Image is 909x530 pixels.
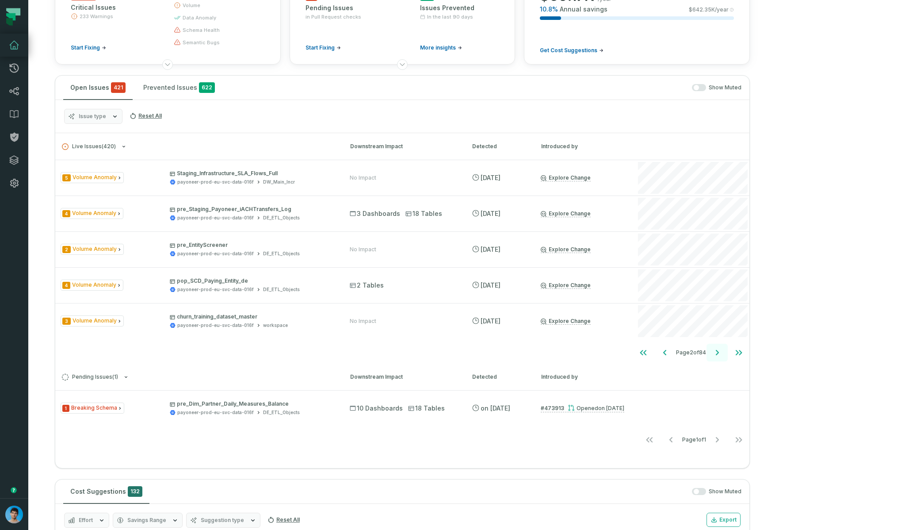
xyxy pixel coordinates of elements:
[689,6,729,13] span: $ 642.35K /year
[405,209,442,218] span: 18 Tables
[541,142,621,150] div: Introduced by
[263,286,300,293] div: DE_ETL_Objects
[350,174,376,181] div: No Impact
[263,179,295,185] div: DW_Main_Incr
[350,404,403,413] span: 10 Dashboards
[639,431,660,449] button: Go to first page
[62,374,118,380] span: Pending Issues ( 1 )
[153,488,741,495] div: Show Muted
[263,250,300,257] div: DE_ETL_Objects
[61,280,123,291] span: Issue Type
[62,405,69,412] span: Severity
[728,431,749,449] button: Go to last page
[183,39,220,46] span: semantic bugs
[264,513,303,527] button: Reset All
[61,244,124,255] span: Issue Type
[306,4,385,12] div: Pending Issues
[127,517,166,524] span: Savings Range
[560,5,607,14] span: Annual savings
[540,47,603,54] a: Get Cost Suggestions
[62,143,334,150] button: Live Issues(420)
[61,172,124,183] span: Issue Type
[61,403,124,414] span: Issue Type
[541,404,624,412] a: #473913Opened[DATE] 4:33:28 PM
[540,5,558,14] span: 10.8 %
[225,84,741,92] div: Show Muted
[170,206,334,213] p: pre_Staging_Payoneer_iACHTransfers_Log
[350,142,456,150] div: Downstream Impact
[62,174,71,181] span: Severity
[420,44,456,51] span: More insights
[170,242,334,249] p: pre_EntityScreener
[62,246,71,253] span: Severity
[201,517,244,524] span: Suggestion type
[79,113,106,120] span: Issue type
[62,210,70,217] span: Severity
[199,82,215,93] span: 622
[481,210,500,217] relative-time: Sep 29, 2025, 10:31 AM GMT+3
[62,282,70,289] span: Severity
[62,374,334,380] button: Pending Issues(1)
[263,409,300,416] div: DE_ETL_Objects
[661,431,682,449] button: Go to previous page
[481,174,500,181] relative-time: Sep 29, 2025, 10:31 AM GMT+3
[55,160,749,363] div: Live Issues(420)
[472,142,525,150] div: Detected
[62,318,71,325] span: Severity
[113,513,183,528] button: Savings Range
[306,13,361,20] span: in Pull Request checks
[728,344,749,361] button: Go to last page
[420,44,462,51] a: More insights
[408,404,445,413] span: 18 Tables
[639,431,749,449] ul: Page 1 of 1
[170,170,334,177] p: Staging_Infrastructure_SLA_Flows_Full
[10,486,18,494] div: Tooltip anchor
[186,513,260,528] button: Suggestion type
[350,318,376,325] div: No Impact
[350,209,400,218] span: 3 Dashboards
[170,277,334,284] p: pop_SCD_Paying_Entity_de
[64,109,122,124] button: Issue type
[707,344,728,361] button: Go to next page
[183,14,216,21] span: data anomaly
[481,281,500,289] relative-time: Sep 29, 2025, 10:31 AM GMT+3
[55,390,749,450] div: Pending Issues(1)
[481,404,510,412] relative-time: Aug 24, 2025, 4:33 PM GMT+3
[55,344,749,361] nav: pagination
[654,344,676,361] button: Go to previous page
[633,344,654,361] button: Go to first page
[177,250,254,257] div: payoneer-prod-eu-svc-data-016f
[177,215,254,221] div: payoneer-prod-eu-svc-data-016f
[541,373,621,381] div: Introduced by
[177,322,254,329] div: payoneer-prod-eu-svc-data-016f
[420,4,499,12] div: Issues Prevented
[61,315,124,326] span: Issue Type
[263,215,300,221] div: DE_ETL_Objects
[541,174,591,181] a: Explore Change
[541,318,591,325] a: Explore Change
[306,44,341,51] a: Start Fixing
[170,313,334,320] p: churn_training_dataset_master
[170,400,334,407] p: pre_Dim_Partner_Daily_Measures_Balance
[541,246,591,253] a: Explore Change
[541,210,591,217] a: Explore Change
[5,506,23,523] img: avatar of Omri Ildis
[350,373,456,381] div: Downstream Impact
[55,431,749,449] nav: pagination
[183,27,220,34] span: schema health
[64,513,109,528] button: Effort
[183,2,200,9] span: volume
[63,480,149,503] button: Cost Suggestions
[80,13,113,20] span: 233 Warnings
[427,13,473,20] span: In the last 90 days
[263,322,288,329] div: workspace
[541,282,591,289] a: Explore Change
[306,44,335,51] span: Start Fixing
[598,405,624,411] relative-time: Aug 24, 2025, 4:33 PM GMT+3
[177,409,254,416] div: payoneer-prod-eu-svc-data-016f
[79,517,93,524] span: Effort
[568,405,624,411] div: Opened
[707,513,741,527] button: Export
[62,143,116,150] span: Live Issues ( 420 )
[61,208,123,219] span: Issue Type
